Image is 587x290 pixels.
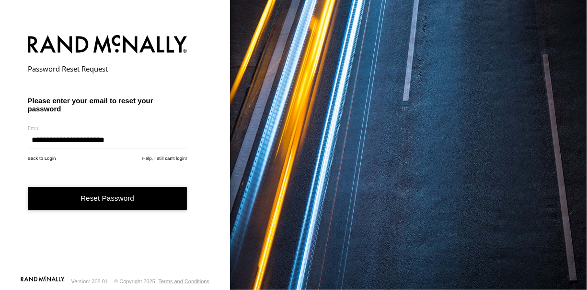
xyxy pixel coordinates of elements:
a: Visit our Website [21,277,65,286]
a: Terms and Conditions [159,278,209,284]
h3: Please enter your email to reset your password [28,97,187,113]
label: Email [28,124,187,132]
a: Back to Login [28,156,56,161]
a: Help, I still can't login! [142,156,187,161]
img: Rand McNally [28,33,187,58]
h2: Password Reset Request [28,64,187,73]
div: Version: 308.01 [71,278,108,284]
div: © Copyright 2025 - [114,278,209,284]
button: Reset Password [28,187,187,210]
